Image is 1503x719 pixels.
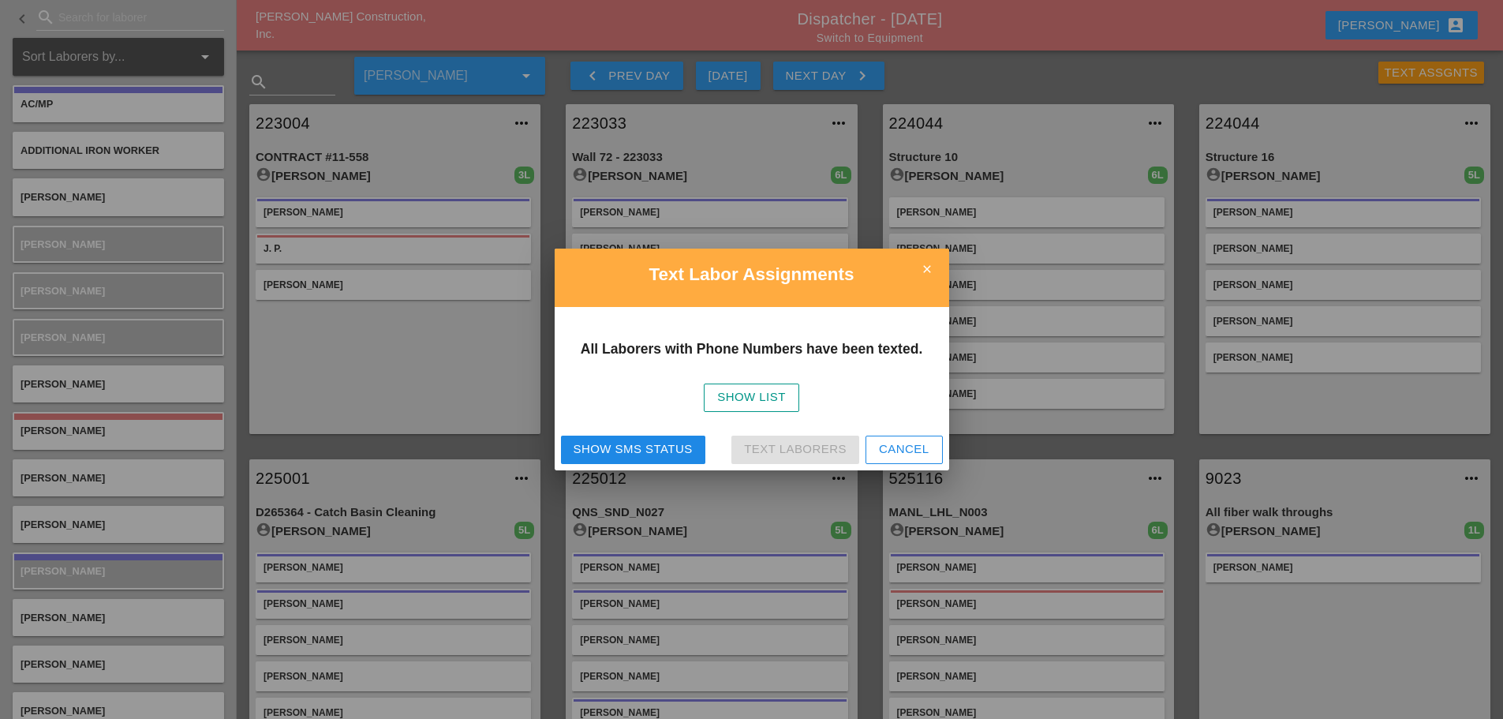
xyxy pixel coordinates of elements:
[567,320,937,378] h3: All Laborers with Phone Numbers have been texted.
[879,440,929,459] div: Cancel
[561,436,705,464] button: Show SMS Status
[704,384,799,412] button: Show List
[567,261,937,288] h2: Text Labor Assignments
[911,253,943,285] i: close
[866,436,943,464] button: Cancel
[574,440,693,459] div: Show SMS Status
[717,388,786,406] div: Show List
